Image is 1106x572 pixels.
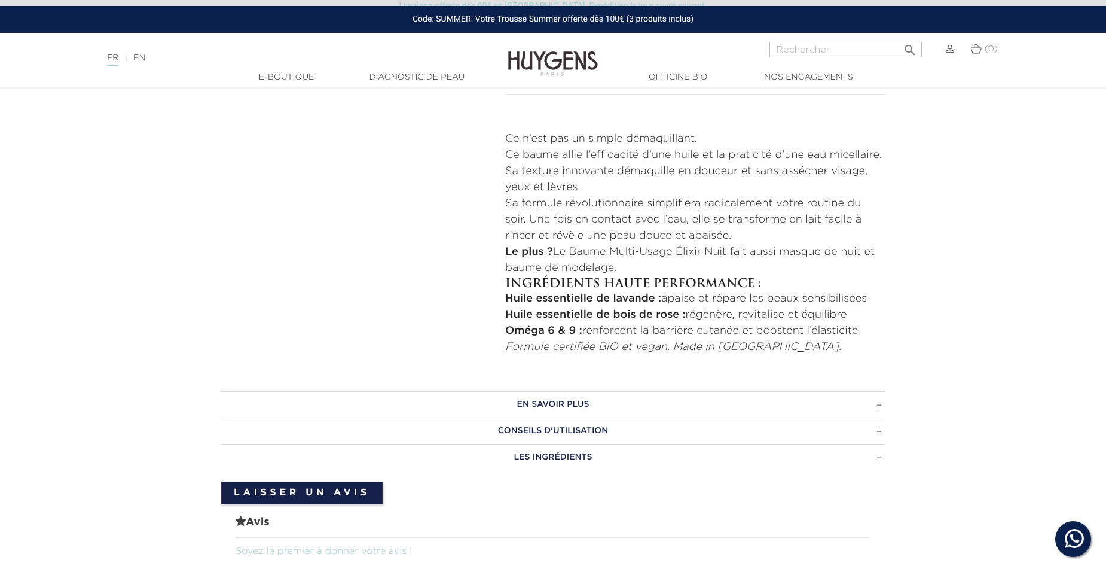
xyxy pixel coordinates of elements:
[107,54,118,66] a: FR
[769,42,922,57] input: Rechercher
[505,133,697,144] span: Ce n’est pas un simple démaquillant.
[227,71,346,84] a: E-Boutique
[505,307,885,323] li: régénère, revitalise et équilibre
[505,291,885,307] li: apaise et répare les peaux sensibilisées
[221,418,885,444] a: CONSEILS D'UTILISATION
[505,244,885,276] p: Le Baume Multi-Usage Élixir Nuit fait aussi masque de nuit et baume de modelage.
[505,147,885,196] p: Ce baume allie l’efficacité d’une huile et la praticité d’une eau micellaire. Sa texture innovant...
[236,514,870,538] span: Avis
[505,196,885,244] p: Sa formule révolutionnaire simplifiera radicalement votre routine du soir. Une fois en contact av...
[221,391,885,418] a: EN SAVOIR PLUS
[748,71,868,84] a: Nos engagements
[357,71,476,84] a: Diagnostic de peau
[101,51,452,65] div: |
[505,247,553,257] strong: Le plus ?
[618,71,738,84] a: Officine Bio
[508,32,598,78] img: Huygens
[505,276,885,291] h2: Ingrédients haute performance :
[133,54,145,62] a: EN
[505,309,685,320] strong: Huile essentielle de bois de rose :
[899,38,921,54] button: 
[505,325,582,336] strong: Oméga 6 & 9 :
[505,342,841,352] em: Formule certifiée BIO et vegan. Made in [GEOGRAPHIC_DATA].
[903,39,917,54] i: 
[505,323,885,339] li: renforcent la barrière cutanée et boostent l’élasticité
[985,45,998,53] span: (0)
[221,482,383,504] a: Laisser un avis
[236,547,412,556] a: Soyez le premier à donner votre avis !
[505,293,661,304] strong: Huile essentielle de lavande :
[221,444,885,470] a: LES INGRÉDIENTS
